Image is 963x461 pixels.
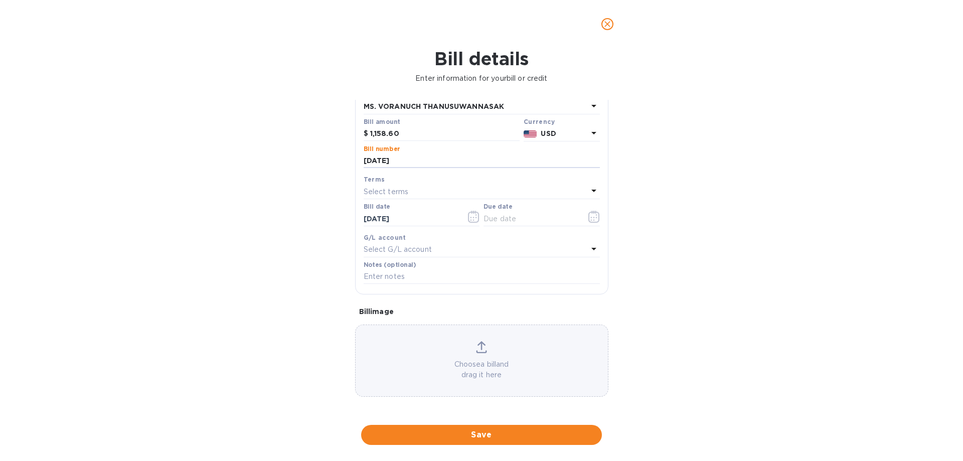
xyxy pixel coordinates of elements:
[8,48,955,69] h1: Bill details
[364,153,600,169] input: Enter bill number
[484,204,512,210] label: Due date
[364,176,385,183] b: Terms
[541,129,556,137] b: USD
[364,119,400,125] label: Bill amount
[364,244,432,255] p: Select G/L account
[364,126,370,141] div: $
[361,425,602,445] button: Save
[595,12,619,36] button: close
[364,262,416,268] label: Notes (optional)
[364,102,505,110] b: MS. VORANUCH THANUSUWANNASAK
[364,211,458,226] input: Select date
[359,306,604,317] p: Bill image
[364,234,406,241] b: G/L account
[8,73,955,84] p: Enter information for your bill or credit
[364,269,600,284] input: Enter notes
[484,211,578,226] input: Due date
[364,204,390,210] label: Bill date
[370,126,520,141] input: $ Enter bill amount
[524,118,555,125] b: Currency
[364,146,400,152] label: Bill number
[364,187,409,197] p: Select terms
[356,359,608,380] p: Choose a bill and drag it here
[524,130,537,137] img: USD
[369,429,594,441] span: Save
